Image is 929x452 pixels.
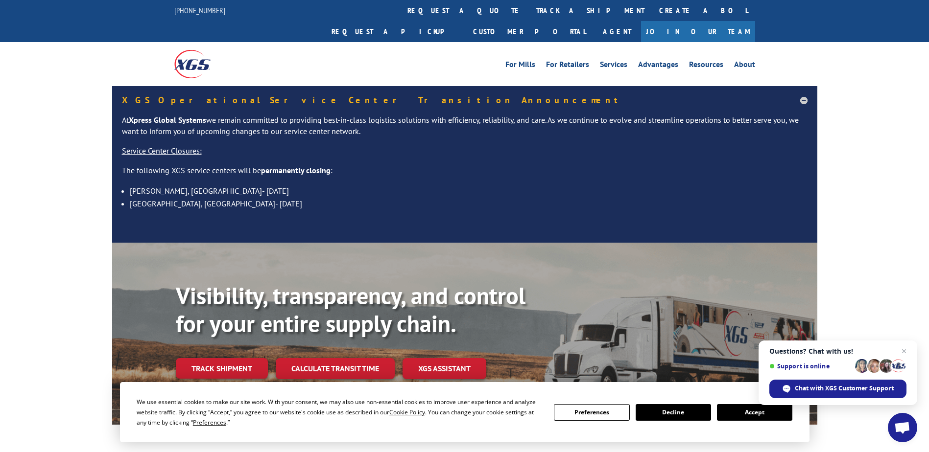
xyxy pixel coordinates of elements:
[600,61,627,71] a: Services
[593,21,641,42] a: Agent
[466,21,593,42] a: Customer Portal
[554,404,629,421] button: Preferences
[689,61,723,71] a: Resources
[888,413,917,442] a: Open chat
[261,165,331,175] strong: permanently closing
[769,380,906,398] span: Chat with XGS Customer Support
[505,61,535,71] a: For Mills
[122,165,808,184] p: The following XGS service centers will be :
[734,61,755,71] a: About
[174,5,225,15] a: [PHONE_NUMBER]
[276,358,395,379] a: Calculate transit time
[122,96,808,105] h5: XGS Operational Service Center Transition Announcement
[324,21,466,42] a: Request a pickup
[389,408,425,416] span: Cookie Policy
[137,397,542,428] div: We use essential cookies to make our site work. With your consent, we may also use non-essential ...
[546,61,589,71] a: For Retailers
[641,21,755,42] a: Join Our Team
[403,358,486,379] a: XGS ASSISTANT
[129,115,206,125] strong: Xpress Global Systems
[769,362,852,370] span: Support is online
[636,404,711,421] button: Decline
[120,382,810,442] div: Cookie Consent Prompt
[638,61,678,71] a: Advantages
[176,358,268,379] a: Track shipment
[130,197,808,210] li: [GEOGRAPHIC_DATA], [GEOGRAPHIC_DATA]- [DATE]
[122,146,202,156] u: Service Center Closures:
[193,418,226,427] span: Preferences
[717,404,792,421] button: Accept
[176,280,525,339] b: Visibility, transparency, and control for your entire supply chain.
[122,114,808,146] p: At we remain committed to providing best-in-class logistics solutions with efficiency, reliabilit...
[130,184,808,197] li: [PERSON_NAME], [GEOGRAPHIC_DATA]- [DATE]
[795,384,894,393] span: Chat with XGS Customer Support
[769,347,906,355] span: Questions? Chat with us!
